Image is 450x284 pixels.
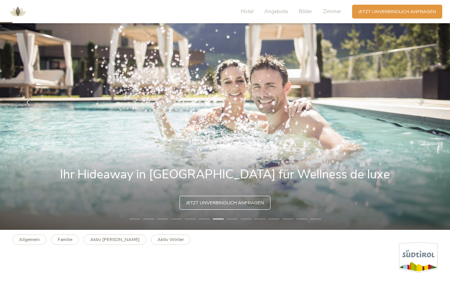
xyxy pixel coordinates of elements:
a: Allgemein [12,234,46,245]
b: Aktiv [PERSON_NAME] [90,236,140,243]
a: Aktiv Winter [151,234,190,245]
span: Bilder [299,8,312,15]
a: Aktiv [PERSON_NAME] [84,234,146,245]
span: Angebote [264,8,288,15]
b: Aktiv Winter [157,236,184,243]
span: Jetzt unverbindlich anfragen [186,200,264,206]
span: Zimmer [323,8,341,15]
span: Jetzt unverbindlich anfragen [358,9,436,15]
a: AMONTI & LUNARIS Wellnessresort [6,9,29,14]
b: Allgemein [19,236,40,243]
img: Südtirol [399,242,438,273]
b: Familie [58,236,72,243]
span: Hotel [241,8,253,15]
a: Familie [51,234,79,245]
